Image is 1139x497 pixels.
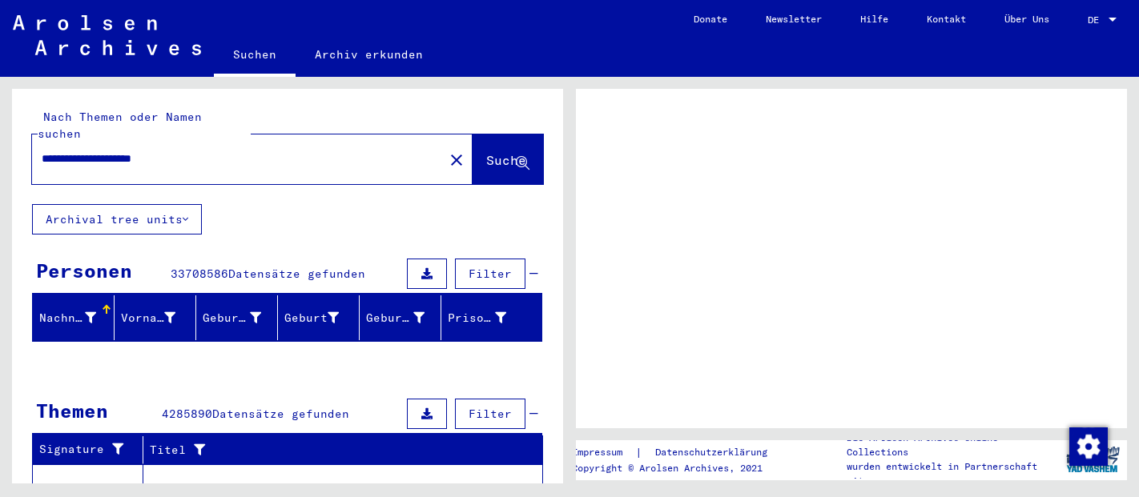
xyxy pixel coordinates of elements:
span: Suche [486,152,526,168]
div: Themen [36,396,108,425]
button: Suche [473,134,543,184]
div: Geburtsdatum [366,310,425,327]
p: Die Arolsen Archives Online-Collections [847,431,1058,459]
div: Personen [36,256,132,285]
div: | [572,444,787,461]
div: Prisoner # [448,305,526,331]
div: Geburtsdatum [366,305,445,331]
img: Zustimmung ändern [1069,427,1108,466]
div: Geburtsname [203,305,281,331]
mat-header-cell: Geburt‏ [278,295,360,340]
a: Datenschutzerklärung [642,444,787,461]
a: Impressum [572,444,635,461]
div: Vorname [121,310,175,327]
div: Signature [39,441,131,458]
div: Vorname [121,305,195,331]
div: Titel [150,442,511,459]
mat-header-cell: Vorname [115,295,196,340]
span: DE [1088,14,1105,26]
p: Copyright © Arolsen Archives, 2021 [572,461,787,475]
mat-header-cell: Prisoner # [441,295,541,340]
span: Datensätze gefunden [228,267,365,281]
div: Nachname [39,305,116,331]
span: Filter [469,267,512,281]
button: Filter [455,399,525,429]
div: Geburtsname [203,310,261,327]
mat-header-cell: Nachname [33,295,115,340]
div: Geburt‏ [284,305,359,331]
button: Clear [441,143,473,175]
button: Filter [455,259,525,289]
span: 33708586 [171,267,228,281]
span: 4285890 [162,407,212,421]
button: Archival tree units [32,204,202,234]
div: Titel [150,437,527,463]
div: Geburt‏ [284,310,339,327]
div: Nachname [39,310,96,327]
mat-icon: close [447,150,466,170]
img: Arolsen_neg.svg [13,15,201,55]
div: Signature [39,437,147,463]
mat-header-cell: Geburtsname [196,295,278,340]
mat-label: Nach Themen oder Namen suchen [38,110,202,141]
a: Suchen [214,35,296,77]
p: wurden entwickelt in Partnerschaft mit [847,459,1058,488]
span: Filter [469,407,512,421]
div: Prisoner # [448,310,506,327]
a: Archiv erkunden [296,35,442,74]
img: yv_logo.png [1063,439,1123,479]
span: Datensätze gefunden [212,407,349,421]
mat-header-cell: Geburtsdatum [360,295,441,340]
div: Zustimmung ändern [1069,427,1107,465]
